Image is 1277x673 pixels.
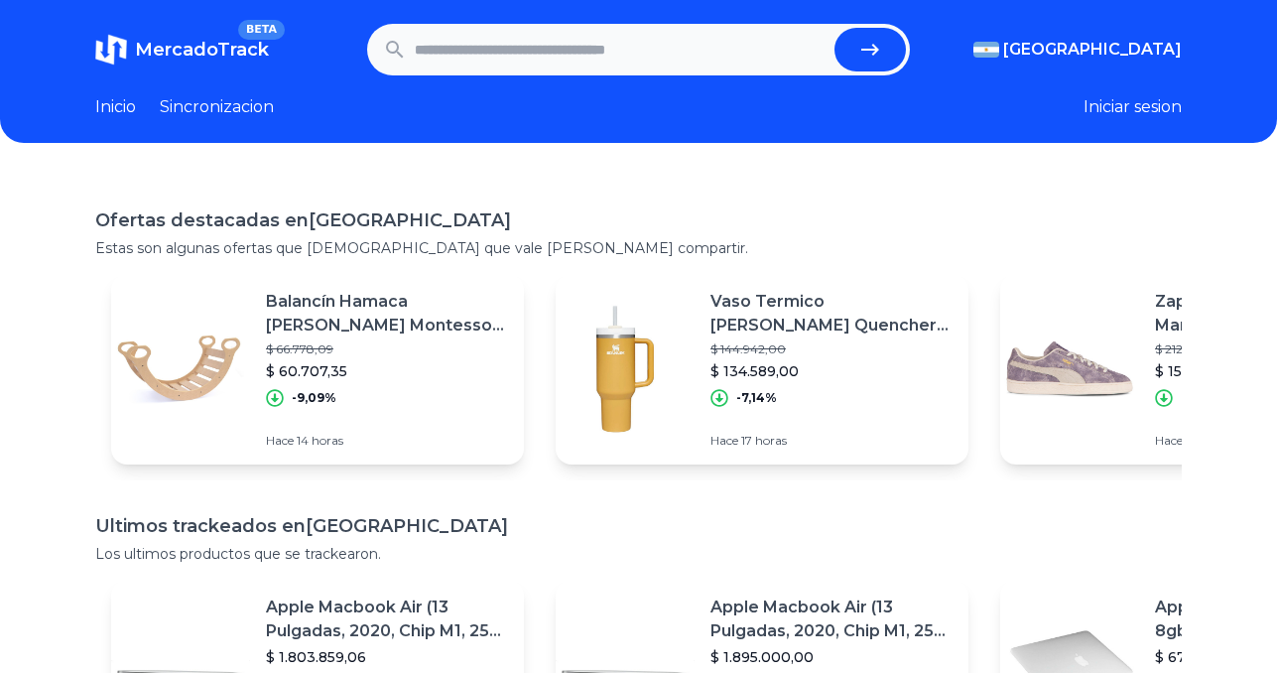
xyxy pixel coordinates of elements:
[710,647,953,667] p: $ 1.895.000,00
[95,512,1182,540] h1: Ultimos trackeados en [GEOGRAPHIC_DATA]
[95,95,136,119] a: Inicio
[95,544,1182,564] p: Los ultimos productos que se trackearon.
[111,274,524,465] a: Featured imageBalancín Hamaca [PERSON_NAME] Montessori Fibrofacil Waldorf [PERSON_NAME]$ 66.778,0...
[238,20,285,40] span: BETA
[710,290,953,337] p: Vaso Termico [PERSON_NAME] Quencher 1.18 [PERSON_NAME] Inoxidable
[710,433,953,449] p: Hace 17 horas
[710,341,953,357] p: $ 144.942,00
[736,390,777,406] p: -7,14%
[95,238,1182,258] p: Estas son algunas ofertas que [DEMOGRAPHIC_DATA] que vale [PERSON_NAME] compartir.
[1003,38,1182,62] span: [GEOGRAPHIC_DATA]
[266,361,508,381] p: $ 60.707,35
[95,206,1182,234] h1: Ofertas destacadas en [GEOGRAPHIC_DATA]
[710,596,953,643] p: Apple Macbook Air (13 Pulgadas, 2020, Chip M1, 256 Gb De Ssd, 8 Gb De Ram) - Plata
[111,300,250,439] img: Featured image
[556,274,968,465] a: Featured imageVaso Termico [PERSON_NAME] Quencher 1.18 [PERSON_NAME] Inoxidable$ 144.942,00$ 134....
[95,34,127,66] img: MercadoTrack
[973,42,999,58] img: Argentina
[135,39,269,61] span: MercadoTrack
[266,647,508,667] p: $ 1.803.859,06
[556,300,695,439] img: Featured image
[266,596,508,643] p: Apple Macbook Air (13 Pulgadas, 2020, Chip M1, 256 Gb De Ssd, 8 Gb De Ram) - Plata
[1084,95,1182,119] button: Iniciar sesion
[1181,390,1231,406] p: -27,23%
[266,290,508,337] p: Balancín Hamaca [PERSON_NAME] Montessori Fibrofacil Waldorf [PERSON_NAME]
[160,95,274,119] a: Sincronizacion
[266,341,508,357] p: $ 66.778,09
[710,361,953,381] p: $ 134.589,00
[95,34,269,66] a: MercadoTrackBETA
[973,38,1182,62] button: [GEOGRAPHIC_DATA]
[266,433,508,449] p: Hace 14 horas
[292,390,336,406] p: -9,09%
[1000,300,1139,439] img: Featured image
